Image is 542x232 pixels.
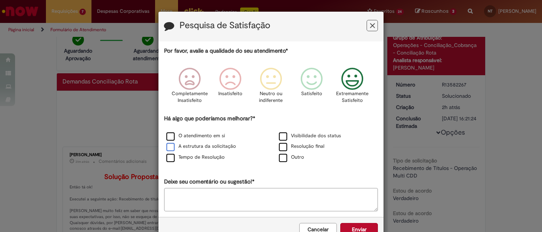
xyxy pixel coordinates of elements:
[164,115,378,163] div: Há algo que poderíamos melhorar?*
[257,90,285,104] p: Neutro ou indiferente
[166,143,236,150] label: A estrutura da solicitação
[164,47,288,55] label: Por favor, avalie a qualidade do seu atendimento*
[164,178,254,186] label: Deixe seu comentário ou sugestão!*
[292,62,331,114] div: Satisfeito
[301,90,322,97] p: Satisfeito
[166,132,225,140] label: O atendimento em si
[166,154,225,161] label: Tempo de Resolução
[279,154,304,161] label: Outro
[172,90,208,104] p: Completamente Insatisfeito
[279,143,324,150] label: Resolução final
[170,62,209,114] div: Completamente Insatisfeito
[333,62,371,114] div: Extremamente Satisfeito
[252,62,290,114] div: Neutro ou indiferente
[211,62,250,114] div: Insatisfeito
[279,132,341,140] label: Visibilidade dos status
[180,21,270,30] label: Pesquisa de Satisfação
[218,90,242,97] p: Insatisfeito
[336,90,368,104] p: Extremamente Satisfeito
